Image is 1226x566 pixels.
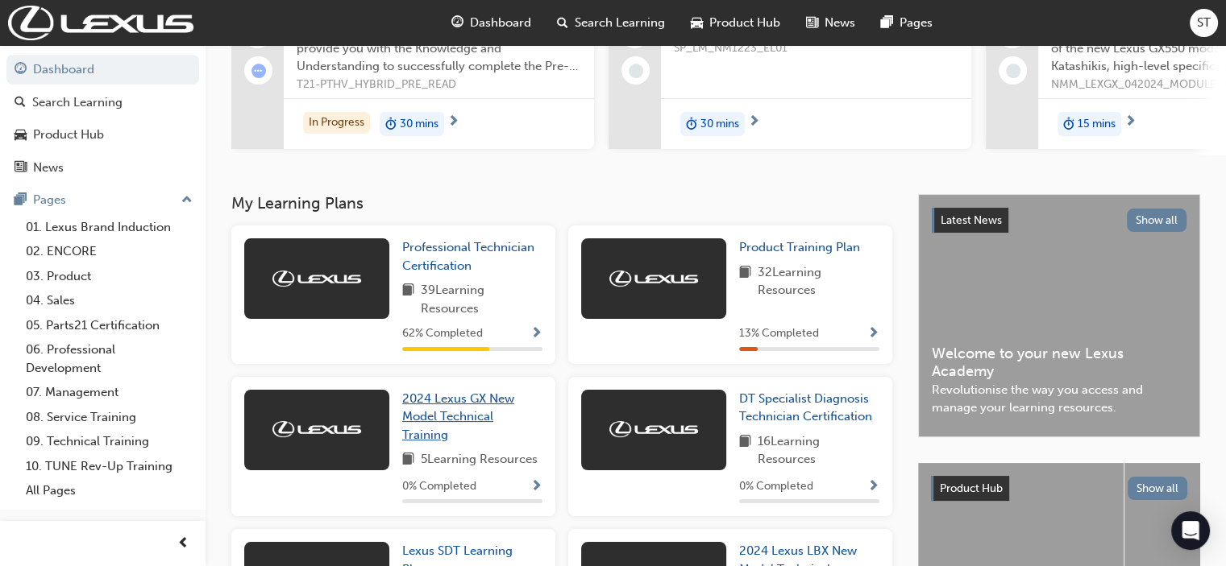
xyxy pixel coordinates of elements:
a: 10. TUNE Rev-Up Training [19,454,199,479]
span: 0 % Completed [402,477,476,496]
span: News [825,14,855,32]
button: Pages [6,185,199,215]
span: Revolutionise the way you access and manage your learning resources. [932,381,1187,417]
span: 13 % Completed [739,324,819,343]
button: Show Progress [867,324,879,344]
span: Search Learning [575,14,665,32]
span: duration-icon [1063,114,1074,134]
span: duration-icon [385,114,397,134]
span: 16 Learning Resources [758,432,879,469]
span: book-icon [402,450,414,470]
span: book-icon [739,263,751,300]
a: 08. Service Training [19,405,199,430]
img: Trak [609,271,698,287]
span: learningRecordVerb_NONE-icon [1006,64,1020,78]
a: 02. ENCORE [19,239,199,264]
a: 09. Technical Training [19,429,199,454]
a: pages-iconPages [868,6,945,39]
span: learningRecordVerb_NONE-icon [629,64,643,78]
span: 39 Learning Resources [421,281,542,317]
span: 15 mins [1078,115,1116,134]
a: 01. Lexus Brand Induction [19,215,199,240]
span: Show Progress [867,327,879,341]
a: Latest NewsShow all [932,208,1187,233]
button: Show Progress [530,477,542,497]
span: ST [1197,14,1211,32]
button: Show Progress [530,324,542,344]
span: 62 % Completed [402,324,483,343]
img: Trak [272,421,361,437]
span: next-icon [748,115,760,130]
a: 04. Sales [19,288,199,313]
span: learningRecordVerb_ATTEMPT-icon [251,64,266,78]
button: DashboardSearch LearningProduct HubNews [6,52,199,185]
a: 2024 Lexus GX New Model Technical Training [402,390,542,444]
div: News [33,159,64,177]
button: ST [1190,9,1218,37]
span: 5 Learning Resources [421,450,538,470]
span: T21-PTHV_HYBRID_PRE_READ [297,76,581,94]
div: Product Hub [33,126,104,144]
span: pages-icon [15,193,27,208]
span: car-icon [15,128,27,143]
button: Show Progress [867,477,879,497]
span: 30 mins [400,115,438,134]
span: book-icon [739,432,751,469]
span: Show Progress [530,327,542,341]
img: Trak [8,6,193,40]
a: 03. Product [19,264,199,289]
a: 06. Professional Development [19,337,199,380]
span: book-icon [402,281,414,317]
span: Professional Technician Certification [402,240,534,273]
span: next-icon [1124,115,1137,130]
img: Trak [609,421,698,437]
div: In Progress [303,112,370,134]
a: Product Hub [6,120,199,150]
a: Dashboard [6,55,199,85]
a: Product Training Plan [739,238,867,257]
button: Show all [1127,209,1187,232]
span: DT Specialist Diagnosis Technician Certification [739,391,872,424]
span: search-icon [15,96,26,110]
span: 32 Learning Resources [758,263,879,300]
span: Product Hub [940,481,1003,495]
a: 05. Parts21 Certification [19,313,199,338]
span: Show Progress [867,480,879,494]
img: Trak [272,271,361,287]
a: DT Specialist Diagnosis Technician Certification [739,390,879,426]
span: guage-icon [451,13,463,33]
span: Dashboard [470,14,531,32]
span: pages-icon [881,13,893,33]
button: Show all [1128,477,1188,500]
span: SP_LM_NM1223_EL01 [674,39,958,58]
a: Product HubShow all [931,476,1187,502]
a: Latest NewsShow allWelcome to your new Lexus AcademyRevolutionise the way you access and manage y... [918,194,1200,437]
a: All Pages [19,478,199,503]
span: Latest News [941,213,1002,227]
span: car-icon [691,13,703,33]
span: up-icon [181,190,193,211]
span: Welcome to your new Lexus Academy [932,345,1187,381]
span: news-icon [15,161,27,176]
a: 07. Management [19,380,199,405]
a: News [6,153,199,183]
span: 30 mins [700,115,739,134]
h3: My Learning Plans [231,194,892,213]
span: 0 % Completed [739,477,813,496]
div: Open Intercom Messenger [1171,511,1210,550]
span: Pages [900,14,933,32]
a: Professional Technician Certification [402,238,542,275]
span: prev-icon [177,534,189,554]
span: duration-icon [686,114,697,134]
a: Search Learning [6,88,199,118]
a: search-iconSearch Learning [544,6,678,39]
span: Product Hub [709,14,780,32]
a: car-iconProduct Hub [678,6,793,39]
span: Show Progress [530,480,542,494]
span: 2024 Lexus GX New Model Technical Training [402,391,514,442]
div: Pages [33,191,66,209]
span: Product Training Plan [739,240,860,254]
span: news-icon [806,13,818,33]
